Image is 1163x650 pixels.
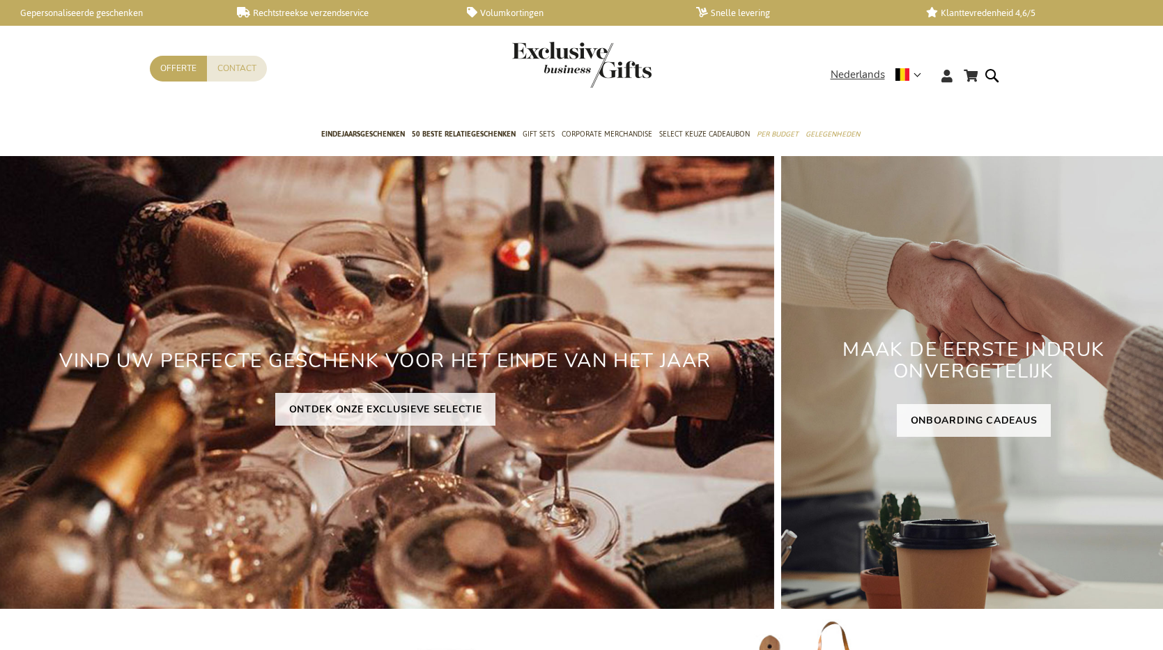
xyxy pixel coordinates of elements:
span: Select Keuze Cadeaubon [659,127,750,141]
span: Gelegenheden [806,127,860,141]
a: Offerte [150,56,207,82]
a: store logo [512,42,582,88]
span: Nederlands [831,67,885,83]
a: Volumkortingen [467,7,675,19]
span: 50 beste relatiegeschenken [412,127,516,141]
img: Exclusive Business gifts logo [512,42,652,88]
span: Eindejaarsgeschenken [321,127,405,141]
a: ONBOARDING CADEAUS [897,404,1052,437]
div: Nederlands [831,67,930,83]
a: Snelle levering [696,7,904,19]
a: Gepersonaliseerde geschenken [7,7,215,19]
span: Corporate Merchandise [562,127,652,141]
span: Gift Sets [523,127,555,141]
span: Per Budget [757,127,799,141]
a: ONTDEK ONZE EXCLUSIEVE SELECTIE [275,393,496,426]
a: Rechtstreekse verzendservice [237,7,445,19]
a: Contact [207,56,267,82]
a: Klanttevredenheid 4,6/5 [926,7,1134,19]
